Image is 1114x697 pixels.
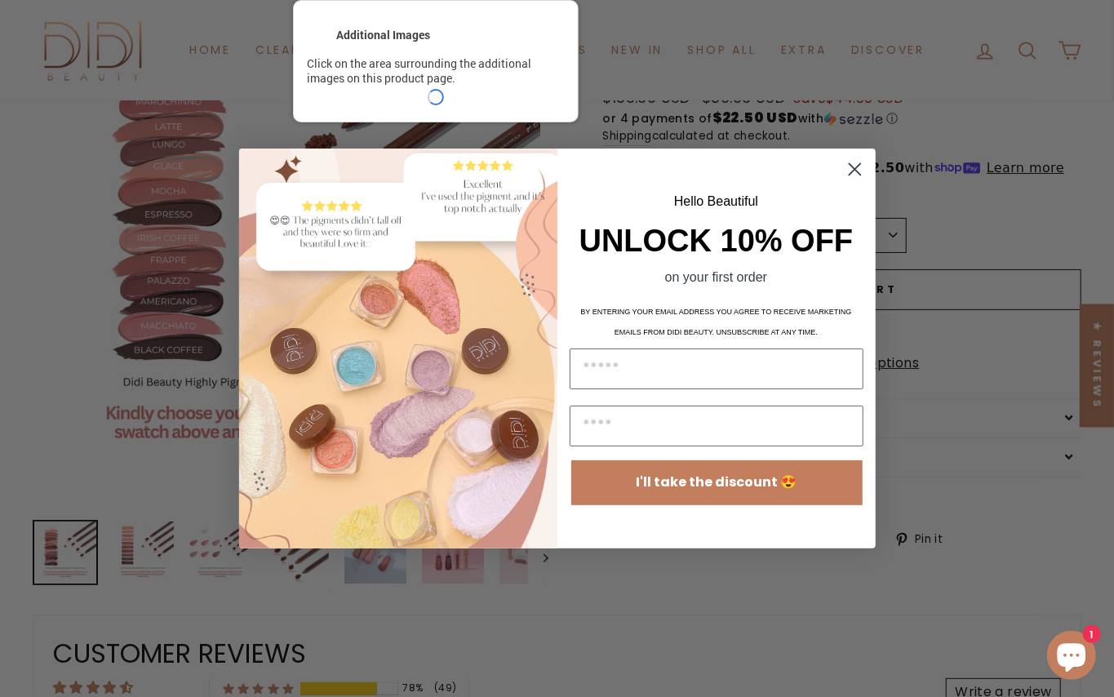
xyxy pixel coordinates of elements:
[336,28,430,42] div: Additional Images
[841,155,869,184] button: Close dialog
[579,224,854,258] span: UNLOCK 10% OFF
[570,348,863,389] input: Email
[239,149,557,548] img: 0dd5236a-0aa8-453d-99f7-470cb89382e6.png
[665,270,767,284] span: on your first order
[307,24,323,47] div: <
[571,460,863,505] button: I'll take the discount 😍
[1042,631,1101,684] inbox-online-store-chat: Shopify online store chat
[570,406,863,446] input: Name
[307,56,565,86] div: Click on the area surrounding the additional images on this product page.
[581,308,852,336] span: BY ENTERING YOUR EMAIL ADDRESS YOU AGREE TO RECEIVE MARKETING EMAILS FROM DIDI BEAUTY. UNSUBSCRIB...
[674,194,758,208] span: Hello Beautiful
